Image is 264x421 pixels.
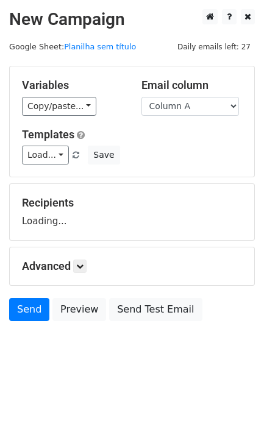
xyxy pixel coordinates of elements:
div: Loading... [22,196,242,228]
button: Save [88,146,120,165]
h5: Variables [22,79,123,92]
h5: Advanced [22,260,242,273]
a: Send [9,298,49,321]
a: Send Test Email [109,298,202,321]
a: Load... [22,146,69,165]
h5: Email column [141,79,243,92]
small: Google Sheet: [9,42,136,51]
span: Daily emails left: 27 [173,40,255,54]
a: Preview [52,298,106,321]
a: Planilha sem título [64,42,136,51]
h2: New Campaign [9,9,255,30]
a: Daily emails left: 27 [173,42,255,51]
a: Copy/paste... [22,97,96,116]
a: Templates [22,128,74,141]
h5: Recipients [22,196,242,210]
